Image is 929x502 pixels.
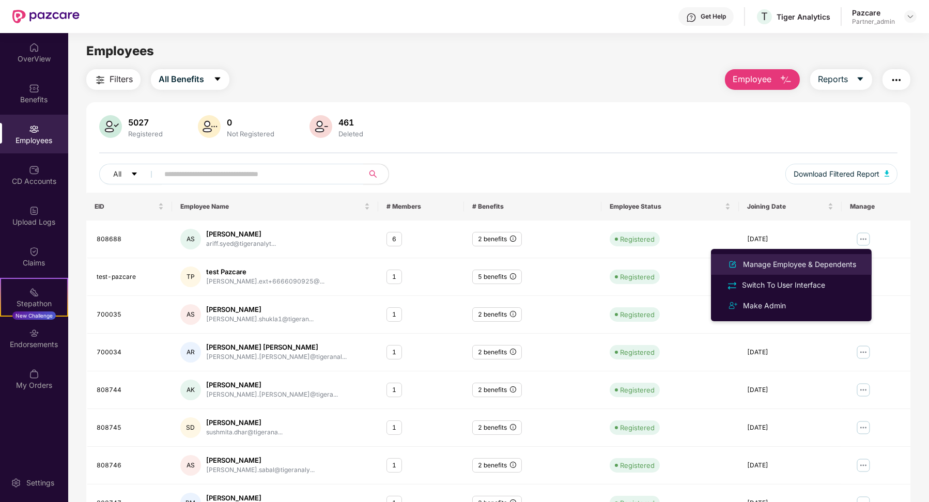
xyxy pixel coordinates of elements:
div: [PERSON_NAME] [PERSON_NAME] [206,342,347,352]
div: [DATE] [747,423,833,433]
span: info-circle [510,424,516,430]
span: search [363,170,383,178]
div: 700035 [97,310,164,320]
img: svg+xml;base64,PHN2ZyB4bWxucz0iaHR0cDovL3d3dy53My5vcmcvMjAwMC9zdmciIHhtbG5zOnhsaW5rPSJodHRwOi8vd3... [885,170,890,177]
div: AS [180,229,201,249]
img: svg+xml;base64,PHN2ZyBpZD0iRW5kb3JzZW1lbnRzIiB4bWxucz0iaHR0cDovL3d3dy53My5vcmcvMjAwMC9zdmciIHdpZH... [29,328,39,338]
img: manageButton [855,382,872,398]
button: Allcaret-down [99,164,162,184]
img: svg+xml;base64,PHN2ZyB4bWxucz0iaHR0cDovL3d3dy53My5vcmcvMjAwMC9zdmciIHdpZHRoPSIyNCIgaGVpZ2h0PSIyNC... [890,74,903,86]
div: 808746 [97,461,164,470]
img: svg+xml;base64,PHN2ZyB4bWxucz0iaHR0cDovL3d3dy53My5vcmcvMjAwMC9zdmciIHhtbG5zOnhsaW5rPSJodHRwOi8vd3... [780,74,792,86]
div: Registered [620,422,655,433]
div: 808745 [97,423,164,433]
div: [PERSON_NAME] [206,456,315,465]
span: info-circle [510,462,516,468]
div: 6 [386,232,402,247]
img: New Pazcare Logo [12,10,80,23]
img: svg+xml;base64,PHN2ZyBpZD0iVXBsb2FkX0xvZ3MiIGRhdGEtbmFtZT0iVXBsb2FkIExvZ3MiIHhtbG5zPSJodHRwOi8vd3... [29,206,39,216]
button: Download Filtered Report [785,164,898,184]
span: info-circle [510,311,516,317]
span: Download Filtered Report [794,168,879,180]
div: Registered [620,234,655,244]
button: Employee [725,69,800,90]
img: manageButton [855,231,872,247]
div: 1 [386,458,402,473]
div: AR [180,342,201,363]
div: sushmita.dhar@tigerana... [206,428,283,437]
div: TP [180,266,201,287]
div: Stepathon [1,299,67,309]
div: Manage Employee & Dependents [741,259,858,270]
span: T [761,10,768,23]
img: svg+xml;base64,PHN2ZyBpZD0iTXlfT3JkZXJzIiBkYXRhLW5hbWU9Ik15IE9yZGVycyIgeG1sbnM9Imh0dHA6Ly93d3cudz... [29,369,39,379]
img: manageButton [855,419,872,436]
div: test Pazcare [206,267,324,277]
img: svg+xml;base64,PHN2ZyB4bWxucz0iaHR0cDovL3d3dy53My5vcmcvMjAwMC9zdmciIHdpZHRoPSIyNCIgaGVpZ2h0PSIyNC... [726,300,739,312]
img: svg+xml;base64,PHN2ZyBpZD0iQmVuZWZpdHMiIHhtbG5zPSJodHRwOi8vd3d3LnczLm9yZy8yMDAwL3N2ZyIgd2lkdGg9Ij... [29,83,39,93]
div: 2 benefits [472,458,522,473]
div: ariff.syed@tigeranalyt... [206,239,276,249]
div: [DATE] [747,461,833,470]
button: All Benefitscaret-down [151,69,229,90]
span: Reports [818,73,848,86]
th: # Benefits [464,193,601,221]
div: New Challenge [12,311,56,320]
div: [PERSON_NAME] [206,229,276,239]
div: 5027 [126,117,165,128]
img: svg+xml;base64,PHN2ZyB4bWxucz0iaHR0cDovL3d3dy53My5vcmcvMjAwMC9zdmciIHdpZHRoPSIyNCIgaGVpZ2h0PSIyNC... [726,280,738,291]
div: [PERSON_NAME].ext+6666090925@... [206,277,324,287]
span: Filters [110,73,133,86]
div: [PERSON_NAME].[PERSON_NAME]@tigera... [206,390,338,400]
div: Registered [620,460,655,470]
div: 1 [386,345,402,360]
div: test-pazcare [97,272,164,282]
span: caret-down [213,75,222,84]
div: Registered [620,347,655,357]
img: svg+xml;base64,PHN2ZyBpZD0iRW1wbG95ZWVzIiB4bWxucz0iaHR0cDovL3d3dy53My5vcmcvMjAwMC9zdmciIHdpZHRoPS... [29,124,39,134]
span: caret-down [131,170,138,179]
button: search [363,164,389,184]
div: [PERSON_NAME].[PERSON_NAME]@tigeranal... [206,352,347,362]
th: EID [86,193,172,221]
span: info-circle [510,236,516,242]
div: Switch To User Interface [740,279,827,291]
span: Employee Status [610,202,723,211]
img: svg+xml;base64,PHN2ZyBpZD0iSGVscC0zMngzMiIgeG1sbnM9Imh0dHA6Ly93d3cudzMub3JnLzIwMDAvc3ZnIiB3aWR0aD... [686,12,696,23]
th: Employee Name [172,193,378,221]
div: Deleted [336,130,365,138]
div: 2 benefits [472,345,522,360]
div: [PERSON_NAME].shukla1@tigeran... [206,315,314,324]
th: # Members [378,193,464,221]
span: All Benefits [159,73,204,86]
img: svg+xml;base64,PHN2ZyB4bWxucz0iaHR0cDovL3d3dy53My5vcmcvMjAwMC9zdmciIHhtbG5zOnhsaW5rPSJodHRwOi8vd3... [198,115,221,138]
div: 0 [225,117,276,128]
div: 808688 [97,234,164,244]
button: Reportscaret-down [810,69,872,90]
img: svg+xml;base64,PHN2ZyB4bWxucz0iaHR0cDovL3d3dy53My5vcmcvMjAwMC9zdmciIHhtbG5zOnhsaW5rPSJodHRwOi8vd3... [99,115,122,138]
img: svg+xml;base64,PHN2ZyBpZD0iSG9tZSIgeG1sbnM9Imh0dHA6Ly93d3cudzMub3JnLzIwMDAvc3ZnIiB3aWR0aD0iMjAiIG... [29,42,39,53]
span: Employee Name [180,202,362,211]
div: Pazcare [852,8,895,18]
span: info-circle [510,273,516,279]
div: SD [180,417,201,438]
img: manageButton [855,457,872,474]
div: 700034 [97,348,164,357]
div: Tiger Analytics [777,12,830,22]
button: Filters [86,69,141,90]
div: Settings [23,478,57,488]
span: info-circle [510,349,516,355]
div: Registered [620,309,655,320]
img: svg+xml;base64,PHN2ZyB4bWxucz0iaHR0cDovL3d3dy53My5vcmcvMjAwMC9zdmciIHhtbG5zOnhsaW5rPSJodHRwOi8vd3... [726,258,739,271]
span: Employees [86,43,154,58]
div: Partner_admin [852,18,895,26]
div: [PERSON_NAME].sabal@tigeranaly... [206,465,315,475]
img: svg+xml;base64,PHN2ZyBpZD0iU2V0dGluZy0yMHgyMCIgeG1sbnM9Imh0dHA6Ly93d3cudzMub3JnLzIwMDAvc3ZnIiB3aW... [11,478,21,488]
span: Employee [733,73,771,86]
div: Registered [126,130,165,138]
span: EID [95,202,156,211]
div: 1 [386,383,402,398]
img: manageButton [855,344,872,360]
div: Get Help [701,12,726,21]
div: 5 benefits [472,270,522,285]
